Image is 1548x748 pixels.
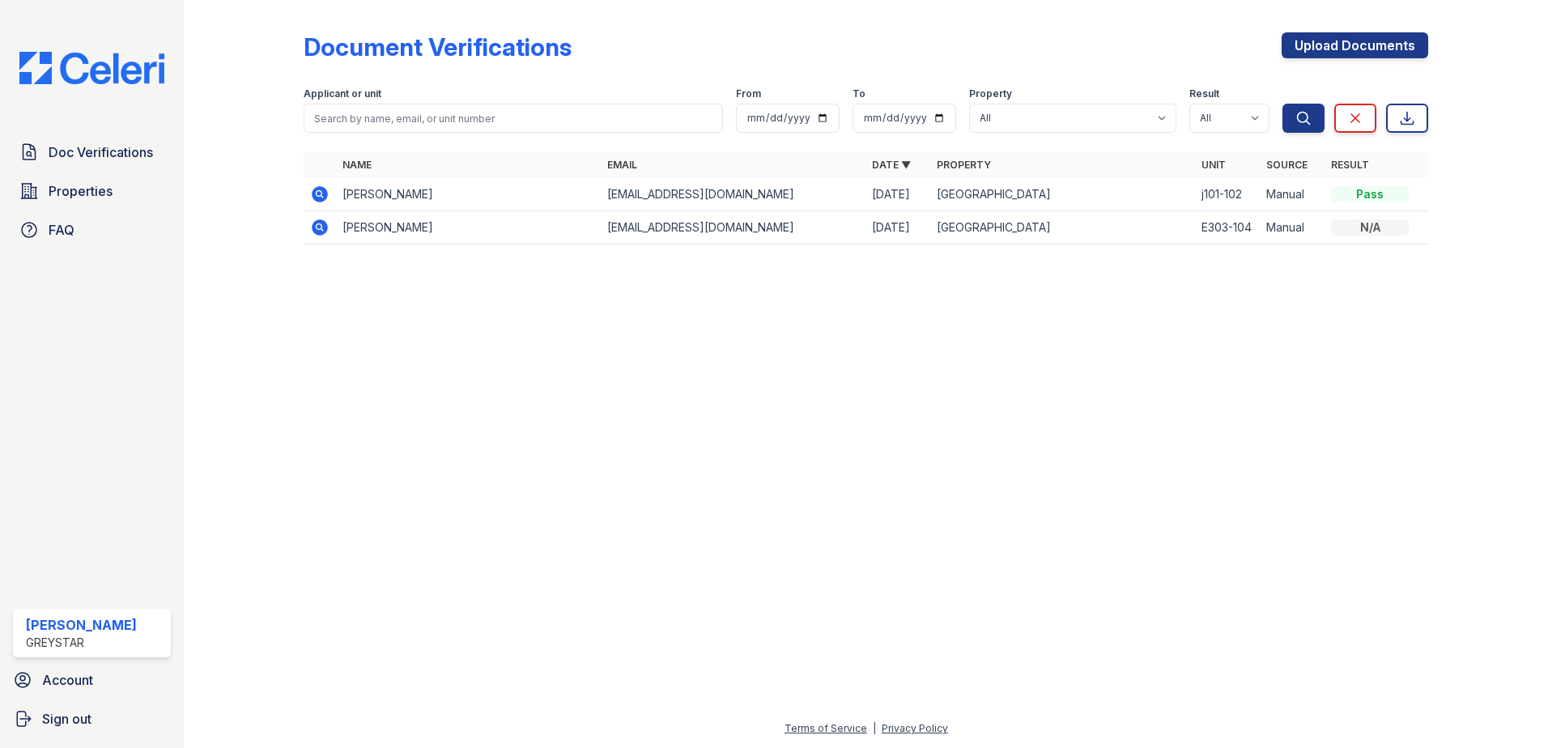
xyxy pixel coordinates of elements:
span: Sign out [42,709,91,729]
td: [DATE] [865,211,930,244]
span: Account [42,670,93,690]
td: [EMAIL_ADDRESS][DOMAIN_NAME] [601,211,865,244]
td: [EMAIL_ADDRESS][DOMAIN_NAME] [601,178,865,211]
a: Sign out [6,703,177,735]
a: Property [937,159,991,171]
label: From [736,87,761,100]
input: Search by name, email, or unit number [304,104,723,133]
img: CE_Logo_Blue-a8612792a0a2168367f1c8372b55b34899dd931a85d93a1a3d3e32e68fde9ad4.png [6,52,177,84]
a: Email [607,159,637,171]
div: | [873,722,876,734]
label: To [853,87,865,100]
td: Manual [1260,178,1325,211]
span: Properties [49,181,113,201]
td: Manual [1260,211,1325,244]
td: [PERSON_NAME] [336,178,601,211]
a: Date ▼ [872,159,911,171]
div: [PERSON_NAME] [26,615,137,635]
td: j101-102 [1195,178,1260,211]
td: E303-104 [1195,211,1260,244]
a: FAQ [13,214,171,246]
div: Document Verifications [304,32,572,62]
div: Greystar [26,635,137,651]
a: Properties [13,175,171,207]
td: [GEOGRAPHIC_DATA] [930,211,1195,244]
label: Property [969,87,1012,100]
a: Name [342,159,372,171]
span: FAQ [49,220,74,240]
a: Doc Verifications [13,136,171,168]
a: Terms of Service [785,722,867,734]
span: Doc Verifications [49,142,153,162]
td: [GEOGRAPHIC_DATA] [930,178,1195,211]
a: Privacy Policy [882,722,948,734]
a: Upload Documents [1282,32,1428,58]
td: [PERSON_NAME] [336,211,601,244]
label: Result [1189,87,1219,100]
label: Applicant or unit [304,87,381,100]
a: Result [1331,159,1369,171]
a: Account [6,664,177,696]
a: Source [1266,159,1308,171]
td: [DATE] [865,178,930,211]
div: Pass [1331,186,1409,202]
div: N/A [1331,219,1409,236]
a: Unit [1201,159,1226,171]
